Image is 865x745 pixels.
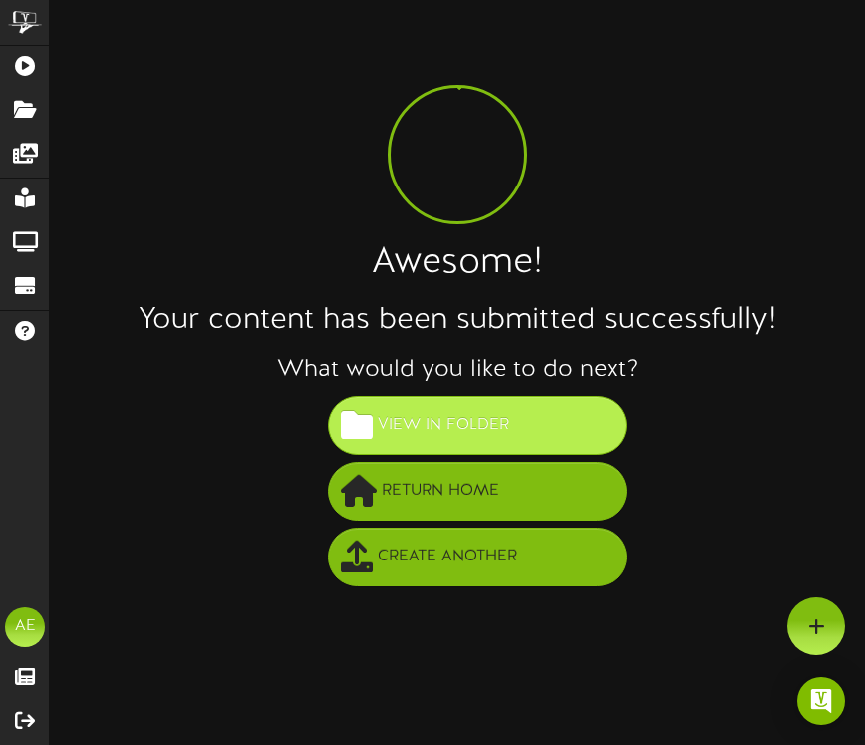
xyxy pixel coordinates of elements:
[377,475,504,508] span: Return Home
[797,677,845,725] div: Open Intercom Messenger
[50,304,865,337] h2: Your content has been submitted successfully!
[50,244,865,284] h1: Awesome!
[5,607,45,647] div: AE
[328,396,627,455] button: View in Folder
[373,541,522,573] span: Create Another
[328,462,627,521] button: Return Home
[328,528,627,586] button: Create Another
[50,357,865,383] h3: What would you like to do next?
[373,409,514,442] span: View in Folder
